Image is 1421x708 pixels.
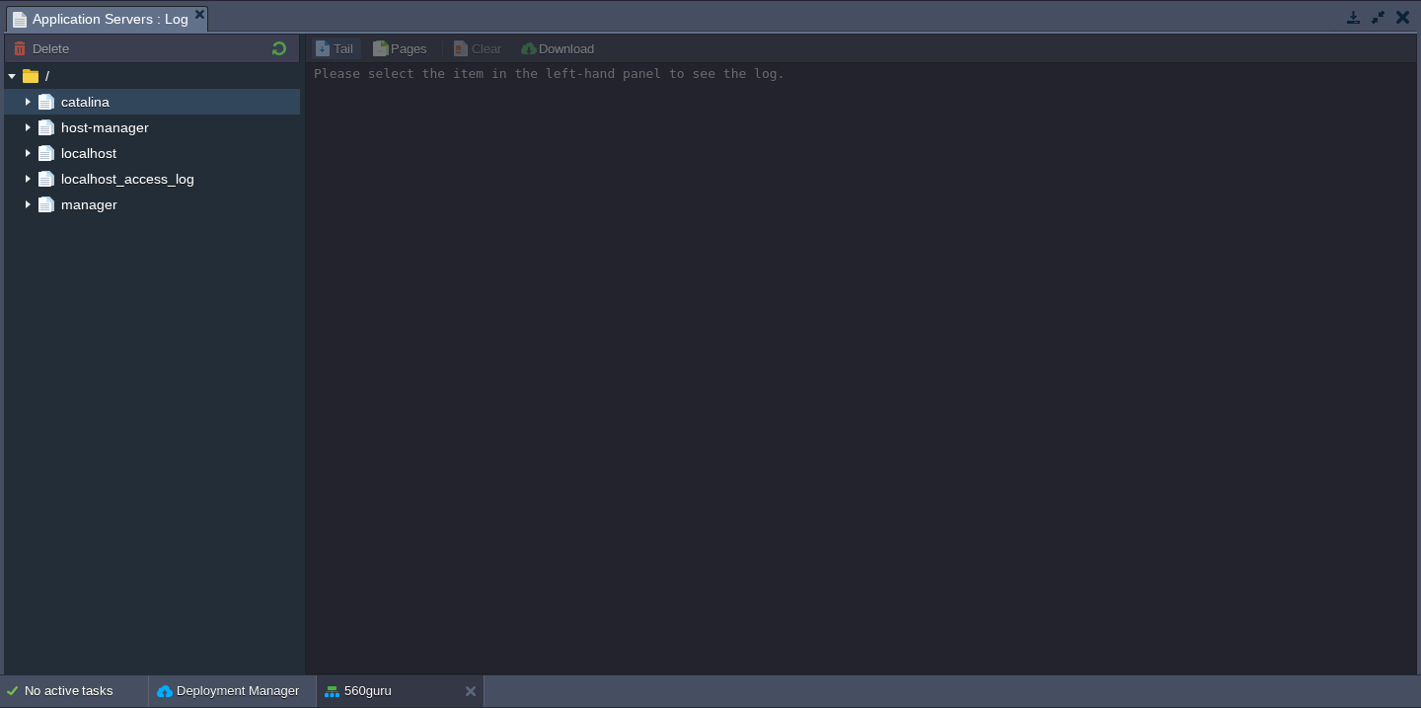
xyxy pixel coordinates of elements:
[157,681,299,701] button: Deployment Manager
[13,7,188,32] span: Application Servers : Log
[13,39,75,57] button: Delete
[57,196,120,213] a: manager
[57,170,197,188] a: localhost_access_log
[41,67,52,85] a: /
[57,93,112,111] a: catalina
[25,675,148,707] div: No active tasks
[57,144,119,162] a: localhost
[325,681,392,701] button: 560guru
[57,118,152,136] a: host-manager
